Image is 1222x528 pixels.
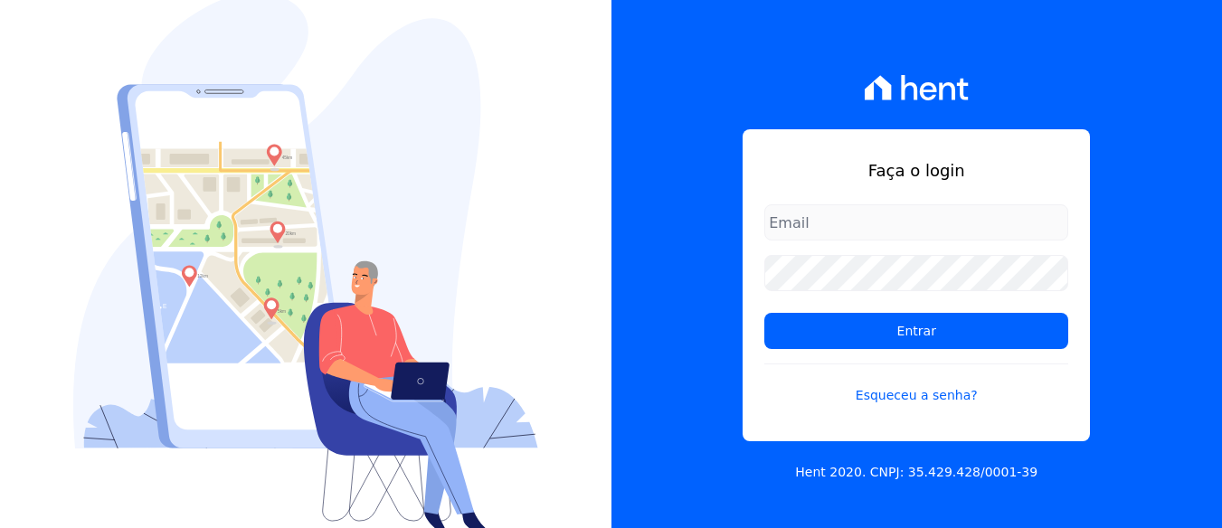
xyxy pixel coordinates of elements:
[764,204,1068,240] input: Email
[764,158,1068,183] h1: Faça o login
[795,463,1037,482] p: Hent 2020. CNPJ: 35.429.428/0001-39
[764,363,1068,405] a: Esqueceu a senha?
[764,313,1068,349] input: Entrar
